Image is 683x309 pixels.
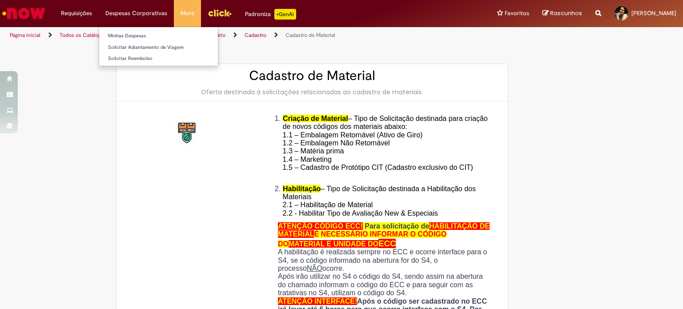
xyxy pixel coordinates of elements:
img: Cadastro de Material [173,119,202,148]
p: A habilitação é realizada sempre no ECC e ocorre interface para o S4, se o código informado na ab... [278,248,492,273]
a: Solicitar Adiantamento de Viagem [99,43,218,52]
a: Cadastro [245,32,266,39]
ul: Trilhas de página [7,27,449,44]
p: Após irão utilizar no S4 o código do S4, sendo assim na abertura do chamado informam o código do ... [278,273,492,297]
img: ServiceNow [1,4,47,22]
a: Página inicial [10,32,40,39]
span: Favoritos [505,9,529,18]
div: Oferta destinada à solicitações relacionadas ao cadastro de materiais. [125,88,499,96]
span: HABILITAÇÃO DE MATERIAL [278,222,490,238]
span: Despesas Corporativas [105,9,167,18]
a: Minhas Despesas [99,31,218,41]
span: Criação de Material [283,115,348,122]
span: É NECESSÁRIO INFORMAR O CÓDIGO DO [278,230,446,247]
div: Padroniza [245,9,296,20]
u: NÃO [307,265,322,272]
span: MATERIAL E UNIDADE DO [289,240,378,248]
span: Para solicitação de [365,222,429,230]
span: Rascunhos [550,9,582,17]
span: – Tipo de Solicitação destinada a Habilitação dos Materiais 2.1 – Habilitação de Material 2.2 - H... [283,185,476,217]
ul: Despesas Corporativas [99,27,218,66]
span: Habilitação [283,185,321,193]
span: – Tipo de Solicitação destinada para criação de novos códigos dos materiais abaixo: 1.1 – Embalag... [283,115,488,180]
a: Solicitar Reembolso [99,54,218,64]
span: ATENÇÃO INTERFACE! [278,297,357,305]
h2: Cadastro de Material [125,68,499,83]
span: More [181,9,194,18]
span: [PERSON_NAME] [631,9,676,17]
a: Rascunhos [542,9,582,18]
a: Todos os Catálogos [60,32,107,39]
img: click_logo_yellow_360x200.png [208,6,232,20]
span: Requisições [61,9,92,18]
p: +GenAi [274,9,296,20]
span: ATENÇÃO CÓDIGO ECC! [278,222,363,230]
a: Cadastro de Material [285,32,335,39]
span: ECC [378,239,396,248]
